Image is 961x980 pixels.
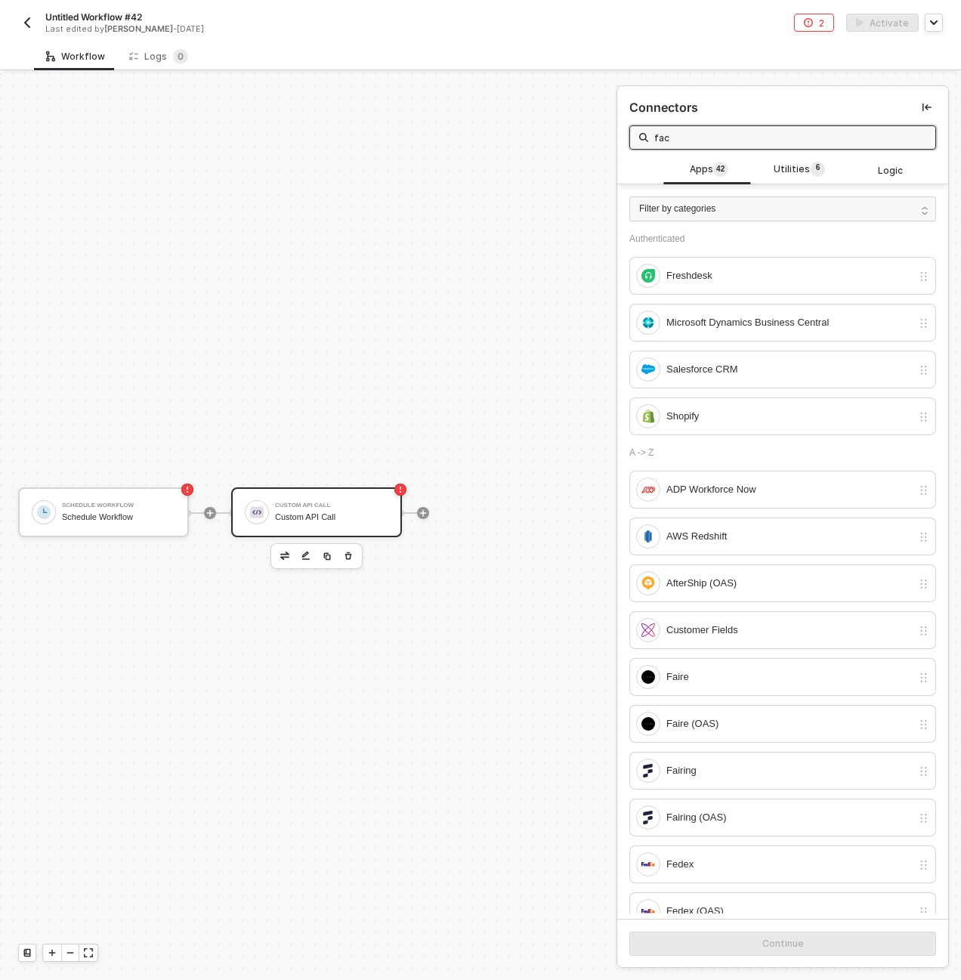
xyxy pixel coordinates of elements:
span: icon-collapse-left [922,103,932,112]
img: integration-icon [641,269,655,283]
img: integration-icon [641,717,655,731]
img: integration-icon [641,483,655,496]
span: 6 [816,162,820,174]
img: drag [918,672,929,684]
div: Authenticated [629,233,936,245]
div: Shopify [666,408,912,425]
img: drag [918,578,929,590]
input: Search all blocks [654,129,926,146]
img: copy-block [323,552,332,561]
div: Fedex [666,856,912,873]
img: drag [918,906,929,918]
div: AWS Redshift [666,528,912,545]
img: edit-cred [301,551,311,561]
div: Schedule Workflow [62,512,175,522]
img: integration-icon [641,577,655,590]
button: back [18,14,36,32]
div: Faire [666,669,912,685]
sup: 6 [810,162,825,177]
div: Workflow [46,51,105,63]
button: Continue [629,932,936,956]
div: Microsoft Dynamics Business Central [666,314,912,331]
div: A -> Z [629,447,936,459]
img: drag [918,411,929,423]
img: integration-icon [641,670,655,684]
div: Customer Fields [666,622,912,638]
img: integration-icon [641,904,655,918]
button: activateActivate [846,14,919,32]
sup: 42 [713,162,728,177]
img: integration-icon [641,858,655,871]
div: Salesforce CRM [666,361,912,378]
span: icon-error-page [804,18,813,27]
span: 4 [716,163,721,175]
img: back [21,17,33,29]
button: edit-cred [297,547,315,565]
img: drag [918,812,929,824]
img: search [639,133,648,142]
div: 2 [819,17,824,29]
span: Utilities [774,162,825,178]
button: edit-cred [276,547,294,565]
span: icon-error-page [394,484,406,496]
div: Fedex (OAS) [666,903,912,920]
img: drag [918,719,929,731]
img: drag [918,484,929,496]
img: integration-icon [641,410,655,423]
span: icon-expand [84,948,93,957]
sup: 0 [173,49,188,64]
img: integration-icon [641,811,655,824]
img: integration-icon [641,623,655,637]
div: Custom API Call [275,502,388,509]
div: Last edited by - [DATE] [45,23,446,35]
img: integration-icon [641,316,655,329]
div: Logs [129,49,188,64]
div: Schedule Workflow [62,502,175,509]
button: copy-block [318,547,336,565]
img: drag [918,859,929,871]
div: Freshdesk [666,267,912,284]
span: Apps [690,162,728,178]
img: drag [918,317,929,329]
img: edit-cred [280,552,289,559]
img: integration-icon [641,363,655,376]
img: drag [918,271,929,283]
img: icon [250,505,264,519]
div: Connectors [629,100,698,116]
span: Logic [878,163,903,178]
span: icon-play [205,509,215,518]
img: integration-icon [641,530,655,543]
div: Faire (OAS) [666,716,912,732]
img: drag [918,625,929,637]
span: Untitled Workflow #42 [45,11,142,23]
img: integration-icon [641,764,655,778]
span: [PERSON_NAME] [104,23,173,34]
span: Filter by categories [639,202,715,216]
button: 2 [794,14,834,32]
div: AfterShip (OAS) [666,575,912,592]
div: Fairing [666,762,912,779]
span: 2 [721,163,725,175]
div: Fairing (OAS) [666,809,912,826]
img: drag [918,765,929,778]
span: icon-minus [66,948,75,957]
span: icon-play [419,509,428,518]
span: icon-error-page [181,484,193,496]
span: icon-play [48,948,57,957]
img: drag [918,364,929,376]
img: drag [918,531,929,543]
div: ADP Workforce Now [666,481,912,498]
img: icon [37,505,51,519]
div: Custom API Call [275,512,388,522]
